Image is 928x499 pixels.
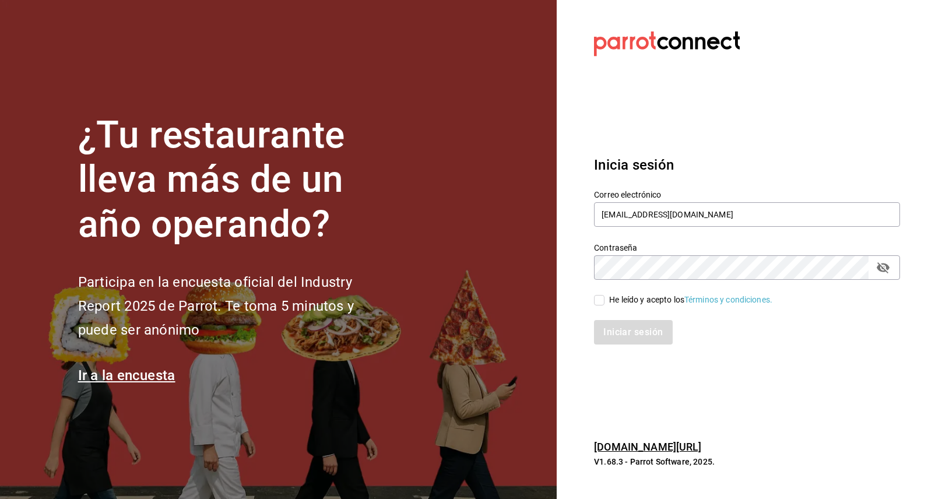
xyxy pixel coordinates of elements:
h1: ¿Tu restaurante lleva más de un año operando? [78,113,393,247]
h2: Participa en la encuesta oficial del Industry Report 2025 de Parrot. Te toma 5 minutos y puede se... [78,270,393,342]
a: [DOMAIN_NAME][URL] [594,441,701,453]
h3: Inicia sesión [594,154,900,175]
input: Ingresa tu correo electrónico [594,202,900,227]
label: Contraseña [594,243,900,251]
a: Ir a la encuesta [78,367,175,384]
label: Correo electrónico [594,190,900,198]
a: Términos y condiciones. [684,295,772,304]
button: passwordField [873,258,893,277]
p: V1.68.3 - Parrot Software, 2025. [594,456,900,468]
div: He leído y acepto los [609,294,772,306]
